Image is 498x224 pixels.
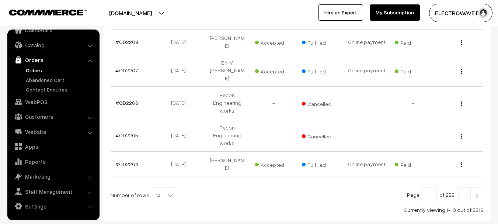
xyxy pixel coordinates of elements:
a: Orders [9,53,97,66]
span: Cancelled [302,98,339,108]
td: [DATE] [157,54,204,87]
span: Paid [395,159,432,169]
td: Recon Engineering works [204,87,250,119]
td: - [250,87,297,119]
td: [DATE] [157,119,204,152]
a: Website [9,125,97,138]
img: Left [461,193,468,198]
td: Recon Engineering works [204,119,250,152]
a: Staff Management [9,185,97,198]
a: #OD2205 [115,132,138,138]
a: Contact Enquires [24,86,97,93]
span: Fulfilled [302,159,339,169]
a: COMMMERCE [9,7,74,16]
img: Menu [461,101,462,106]
td: [DATE] [157,30,204,54]
button: ELECTROWAVE DE… [429,4,492,22]
span: Accepted [255,37,292,46]
td: [PERSON_NAME] [204,30,250,54]
td: Online payment [344,54,390,87]
a: WebPOS [9,95,97,108]
img: user [478,7,489,18]
span: 10 [153,188,175,203]
a: #OD2208 [115,39,138,45]
a: Orders [24,66,97,74]
a: Catalog [9,38,97,52]
img: COMMMERCE [9,10,87,15]
span: Accepted [255,66,292,75]
a: Marketing [9,170,97,183]
a: Customers [9,110,97,123]
div: Currently viewing 1-10 out of 2216 [111,206,483,214]
td: Online payment [344,30,390,54]
a: Abandoned Cart [24,76,97,84]
img: Menu [461,40,462,45]
span: Page [407,192,419,198]
a: Settings [9,200,97,213]
span: of 222 [439,192,455,198]
td: [PERSON_NAME] [204,152,250,176]
td: - [250,119,297,152]
img: Menu [461,69,462,74]
span: Cancelled [302,131,339,140]
img: Right [474,193,480,198]
a: #OD2206 [115,100,138,106]
a: My Subscription [370,4,420,21]
button: [DOMAIN_NAME] [83,4,178,22]
span: Number of rows [111,191,149,199]
a: Apps [9,140,97,153]
a: #OD2204 [115,161,138,167]
td: Online payment [344,152,390,176]
span: Paid [395,37,432,46]
span: 10 [153,187,175,202]
a: Dashboard [9,23,97,37]
span: Fulfilled [302,37,339,46]
img: Menu [461,162,462,167]
span: Accepted [255,159,292,169]
td: B N V [PERSON_NAME] [204,54,250,87]
td: [DATE] [157,87,204,119]
span: Fulfilled [302,66,339,75]
img: Menu [461,134,462,139]
td: - [390,87,436,119]
a: #OD2207 [115,67,138,73]
a: Reports [9,155,97,168]
a: Hire an Expert [318,4,363,21]
td: [DATE] [157,152,204,176]
td: - [390,119,436,152]
span: Paid [395,66,432,75]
